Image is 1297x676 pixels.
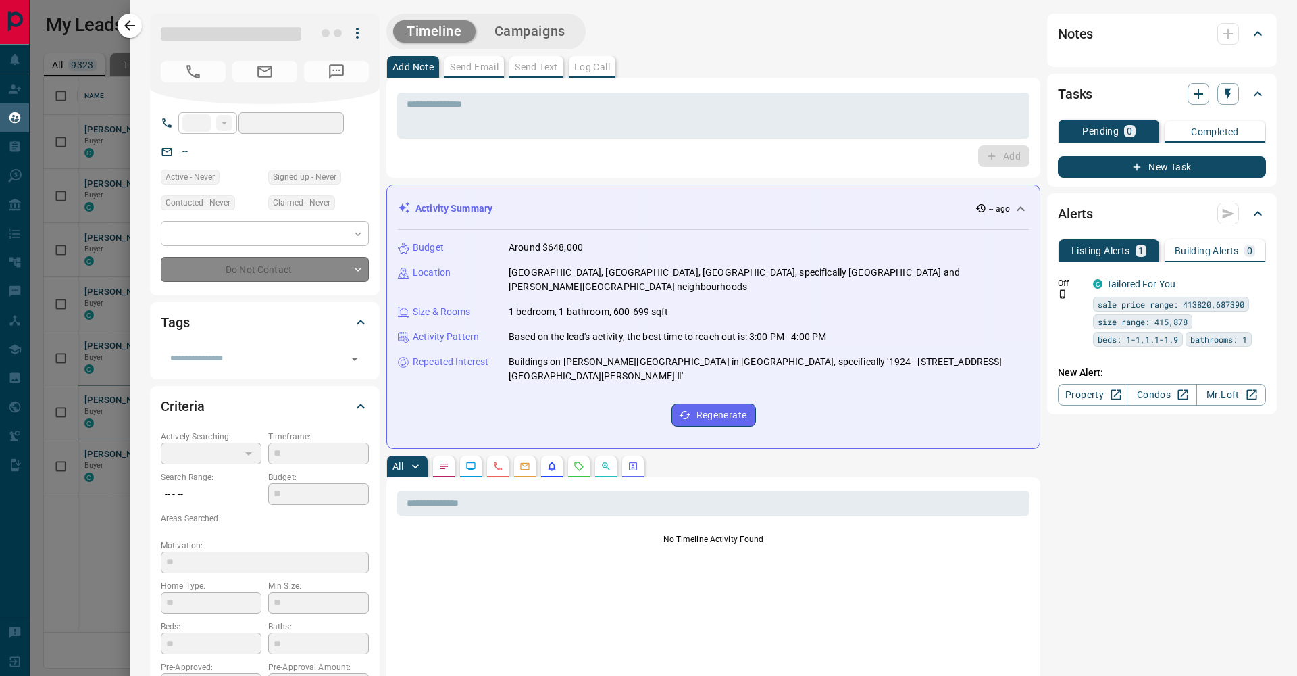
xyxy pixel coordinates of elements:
p: [GEOGRAPHIC_DATA], [GEOGRAPHIC_DATA], [GEOGRAPHIC_DATA], specifically [GEOGRAPHIC_DATA] and [PERS... [509,266,1029,294]
button: Regenerate [671,404,756,427]
p: Add Note [392,62,434,72]
a: -- [182,146,188,157]
p: -- ago [989,203,1010,215]
span: No Number [161,61,226,82]
a: Property [1058,384,1127,406]
p: Pre-Approved: [161,661,261,673]
h2: Alerts [1058,203,1093,224]
p: 1 [1138,246,1144,256]
p: Home Type: [161,580,261,592]
span: No Number [304,61,369,82]
span: Contacted - Never [166,196,230,210]
div: Do Not Contact [161,257,369,282]
div: Alerts [1058,197,1266,230]
a: Condos [1127,384,1196,406]
p: Listing Alerts [1071,246,1130,256]
svg: Listing Alerts [546,461,557,472]
span: bathrooms: 1 [1190,333,1247,346]
p: New Alert: [1058,366,1266,380]
div: Tags [161,306,369,339]
p: Budget: [268,471,369,483]
svg: Calls [492,461,503,472]
svg: Emails [519,461,530,472]
p: Beds: [161,621,261,633]
span: sale price range: 413820,687390 [1098,297,1244,311]
svg: Opportunities [601,461,611,472]
svg: Notes [438,461,449,472]
p: 1 bedroom, 1 bathroom, 600-699 sqft [509,305,669,319]
p: Based on the lead's activity, the best time to reach out is: 3:00 PM - 4:00 PM [509,330,826,344]
p: Size & Rooms [413,305,471,319]
div: Notes [1058,18,1266,50]
p: Buildings on [PERSON_NAME][GEOGRAPHIC_DATA] in [GEOGRAPHIC_DATA], specifically '1924 - [STREET_AD... [509,355,1029,383]
h2: Notes [1058,23,1093,45]
svg: Lead Browsing Activity [465,461,476,472]
p: Off [1058,277,1085,289]
p: No Timeline Activity Found [397,533,1029,546]
h2: Tasks [1058,83,1092,105]
h2: Criteria [161,395,205,417]
div: Activity Summary-- ago [398,196,1029,221]
p: Min Size: [268,580,369,592]
svg: Requests [574,461,584,472]
p: Completed [1191,127,1239,137]
p: Pre-Approval Amount: [268,661,369,673]
p: Timeframe: [268,431,369,443]
p: 0 [1127,126,1132,136]
p: 0 [1247,246,1252,256]
p: Motivation: [161,539,369,552]
span: Signed up - Never [273,170,336,184]
div: condos.ca [1093,279,1102,289]
svg: Push Notification Only [1058,289,1067,299]
p: Baths: [268,621,369,633]
span: size range: 415,878 [1098,315,1188,329]
p: Around $648,000 [509,241,583,255]
p: Repeated Interest [413,355,488,369]
p: All [392,462,403,471]
p: Actively Searching: [161,431,261,443]
button: Campaigns [481,20,579,43]
div: Tasks [1058,78,1266,110]
p: Areas Searched: [161,512,369,525]
button: Open [345,349,364,368]
h2: Tags [161,312,189,333]
button: Timeline [393,20,476,43]
button: New Task [1058,156,1266,178]
p: Location [413,266,451,280]
div: Criteria [161,390,369,422]
span: No Email [232,61,297,82]
p: Search Range: [161,471,261,483]
p: Pending [1082,126,1119,136]
span: Claimed - Never [273,196,330,210]
svg: Agent Actions [628,461,638,472]
span: Active - Never [166,170,215,184]
span: beds: 1-1,1.1-1.9 [1098,333,1178,346]
p: Activity Summary [415,201,492,216]
p: Activity Pattern [413,330,479,344]
p: Budget [413,241,444,255]
a: Mr.Loft [1196,384,1266,406]
p: Building Alerts [1175,246,1239,256]
p: -- - -- [161,483,261,506]
a: Tailored For You [1107,279,1175,289]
